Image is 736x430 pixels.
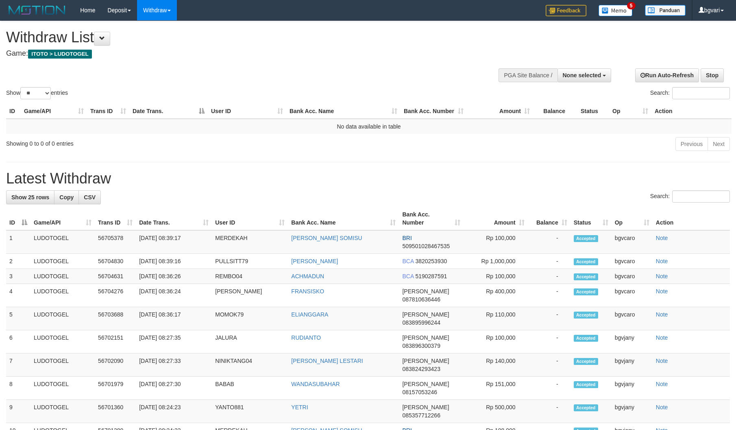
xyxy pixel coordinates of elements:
[571,207,612,230] th: Status: activate to sort column ascending
[11,194,49,201] span: Show 25 rows
[574,358,598,365] span: Accepted
[95,377,136,400] td: 56701979
[95,354,136,377] td: 56702090
[402,381,449,387] span: [PERSON_NAME]
[136,284,212,307] td: [DATE] 08:36:24
[574,288,598,295] span: Accepted
[30,207,95,230] th: Game/API: activate to sort column ascending
[627,2,636,9] span: 5
[650,87,730,99] label: Search:
[6,307,30,330] td: 5
[136,207,212,230] th: Date Trans.: activate to sort column ascending
[656,311,668,318] a: Note
[656,258,668,264] a: Note
[28,50,92,59] span: ITOTO > LUDOTOGEL
[528,284,571,307] td: -
[212,354,288,377] td: NINIKTANG04
[30,377,95,400] td: LUDOTOGEL
[402,389,437,395] span: Copy 08157053246 to clipboard
[286,104,401,119] th: Bank Acc. Name: activate to sort column ascending
[533,104,577,119] th: Balance
[6,104,21,119] th: ID
[612,230,653,254] td: bgvcaro
[612,254,653,269] td: bgvcaro
[612,207,653,230] th: Op: activate to sort column ascending
[212,284,288,307] td: [PERSON_NAME]
[6,354,30,377] td: 7
[291,258,338,264] a: [PERSON_NAME]
[612,330,653,354] td: bgvjany
[656,404,668,410] a: Note
[6,4,68,16] img: MOTION_logo.png
[136,377,212,400] td: [DATE] 08:27:30
[95,330,136,354] td: 56702151
[464,284,528,307] td: Rp 400,000
[6,284,30,307] td: 4
[464,400,528,423] td: Rp 500,000
[212,269,288,284] td: REMBO04
[402,366,440,372] span: Copy 083824293423 to clipboard
[6,29,483,46] h1: Withdraw List
[464,207,528,230] th: Amount: activate to sort column ascending
[499,68,557,82] div: PGA Site Balance /
[20,87,51,99] select: Showentries
[402,319,440,326] span: Copy 083895996244 to clipboard
[291,334,321,341] a: RUDIANTO
[528,400,571,423] td: -
[136,254,212,269] td: [DATE] 08:39:16
[708,137,730,151] a: Next
[528,377,571,400] td: -
[212,330,288,354] td: JALURA
[574,235,598,242] span: Accepted
[399,207,463,230] th: Bank Acc. Number: activate to sort column ascending
[6,254,30,269] td: 2
[402,358,449,364] span: [PERSON_NAME]
[136,230,212,254] td: [DATE] 08:39:17
[6,87,68,99] label: Show entries
[95,254,136,269] td: 56704830
[288,207,399,230] th: Bank Acc. Name: activate to sort column ascending
[612,377,653,400] td: bgvjany
[95,230,136,254] td: 56705378
[464,330,528,354] td: Rp 100,000
[464,269,528,284] td: Rp 100,000
[291,288,324,295] a: FRANSISKO
[136,330,212,354] td: [DATE] 08:27:35
[30,230,95,254] td: LUDOTOGEL
[656,235,668,241] a: Note
[402,343,440,349] span: Copy 083896300379 to clipboard
[402,235,412,241] span: BRI
[6,377,30,400] td: 8
[574,381,598,388] span: Accepted
[21,104,87,119] th: Game/API: activate to sort column ascending
[95,284,136,307] td: 56704276
[402,288,449,295] span: [PERSON_NAME]
[612,400,653,423] td: bgvjany
[415,273,447,279] span: Copy 5190287591 to clipboard
[402,311,449,318] span: [PERSON_NAME]
[528,330,571,354] td: -
[612,284,653,307] td: bgvcaro
[6,136,300,148] div: Showing 0 to 0 of 0 entries
[59,194,74,201] span: Copy
[401,104,467,119] th: Bank Acc. Number: activate to sort column ascending
[528,269,571,284] td: -
[212,400,288,423] td: YANTO881
[402,273,414,279] span: BCA
[95,400,136,423] td: 56701360
[656,334,668,341] a: Note
[402,334,449,341] span: [PERSON_NAME]
[612,307,653,330] td: bgvcaro
[291,311,328,318] a: ELIANGGARA
[656,381,668,387] a: Note
[653,207,730,230] th: Action
[6,119,732,134] td: No data available in table
[656,273,668,279] a: Note
[574,273,598,280] span: Accepted
[402,243,450,249] span: Copy 509501028467535 to clipboard
[402,412,440,419] span: Copy 085357712266 to clipboard
[563,72,601,79] span: None selected
[402,404,449,410] span: [PERSON_NAME]
[612,354,653,377] td: bgvjany
[577,104,609,119] th: Status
